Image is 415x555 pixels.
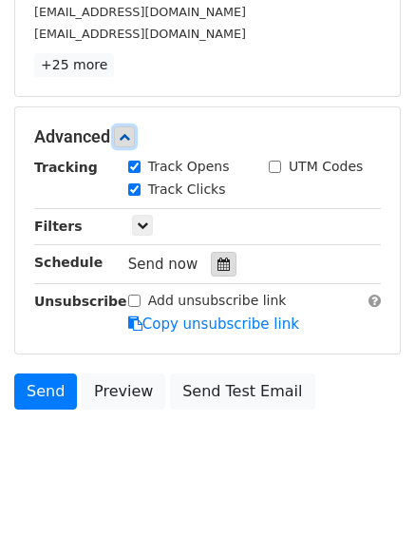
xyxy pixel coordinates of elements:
[34,219,83,234] strong: Filters
[289,157,363,177] label: UTM Codes
[34,160,98,175] strong: Tracking
[34,126,381,147] h5: Advanced
[320,464,415,555] iframe: Chat Widget
[148,291,287,311] label: Add unsubscribe link
[34,255,103,270] strong: Schedule
[34,53,114,77] a: +25 more
[148,180,226,200] label: Track Clicks
[148,157,230,177] label: Track Opens
[34,294,127,309] strong: Unsubscribe
[82,373,165,410] a: Preview
[14,373,77,410] a: Send
[34,5,246,19] small: [EMAIL_ADDRESS][DOMAIN_NAME]
[34,27,246,41] small: [EMAIL_ADDRESS][DOMAIN_NAME]
[170,373,314,410] a: Send Test Email
[128,316,299,333] a: Copy unsubscribe link
[128,256,198,273] span: Send now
